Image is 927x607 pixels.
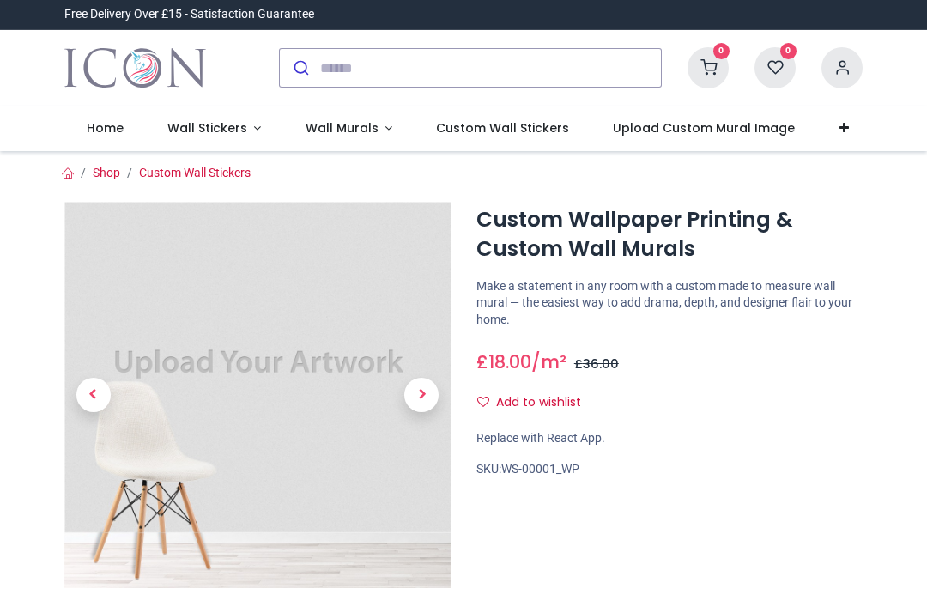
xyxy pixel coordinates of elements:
a: Shop [93,166,120,179]
div: SKU: [476,461,863,478]
span: Previous [76,378,111,412]
span: Wall Murals [306,119,379,137]
a: Next [393,260,451,531]
span: Wall Stickers [167,119,247,137]
a: Logo of Icon Wall Stickers [64,44,206,92]
span: £ [574,355,619,373]
a: Custom Wall Stickers [139,166,251,179]
h1: Custom Wallpaper Printing & Custom Wall Murals [476,205,863,264]
p: Make a statement in any room with a custom made to measure wall mural — the easiest way to add dr... [476,278,863,329]
a: Wall Murals [283,106,415,151]
iframe: Customer reviews powered by Trustpilot [502,6,863,23]
span: Next [404,378,439,412]
sup: 0 [780,43,797,59]
span: 36.00 [583,355,619,373]
a: 0 [688,60,729,74]
a: Previous [64,260,123,531]
div: Free Delivery Over £15 - Satisfaction Guarantee [64,6,314,23]
button: Submit [280,49,320,87]
div: Replace with React App. [476,430,863,447]
a: Wall Stickers [145,106,283,151]
img: Custom Wallpaper Printing & Custom Wall Murals [64,202,451,588]
span: 18.00 [488,349,531,374]
span: Upload Custom Mural Image [613,119,795,137]
sup: 0 [713,43,730,59]
span: Custom Wall Stickers [436,119,569,137]
a: 0 [754,60,796,74]
img: Icon Wall Stickers [64,44,206,92]
i: Add to wishlist [477,396,489,408]
span: Home [87,119,124,137]
span: WS-00001_WP [501,462,579,476]
button: Add to wishlistAdd to wishlist [476,388,596,417]
span: /m² [531,349,566,374]
span: £ [476,349,531,374]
